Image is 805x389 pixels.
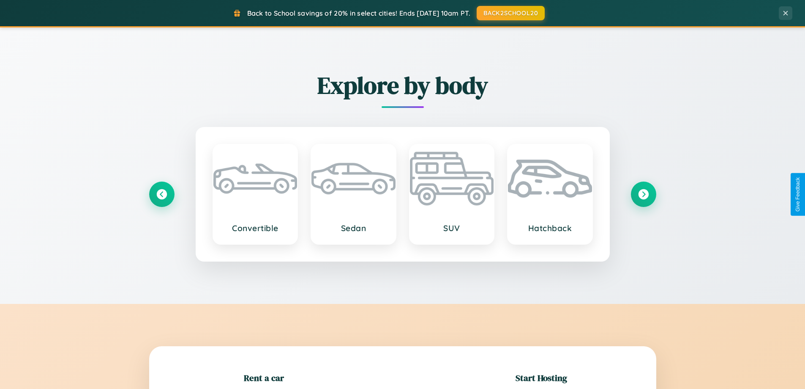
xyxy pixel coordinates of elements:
h3: Hatchback [516,223,584,233]
h3: Convertible [222,223,289,233]
h2: Rent a car [244,372,284,384]
button: BACK2SCHOOL20 [477,6,545,20]
h2: Explore by body [149,69,656,102]
h2: Start Hosting [516,372,567,384]
h3: SUV [418,223,486,233]
span: Back to School savings of 20% in select cities! Ends [DATE] 10am PT. [247,9,470,17]
h3: Sedan [320,223,387,233]
div: Give Feedback [795,177,801,212]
